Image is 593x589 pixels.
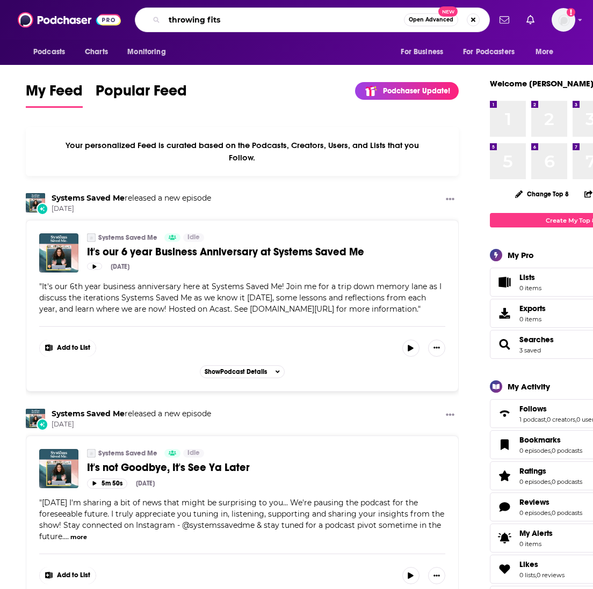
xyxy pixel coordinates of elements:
a: Bookmarks [519,435,582,445]
span: Charts [85,45,108,60]
img: Systems Saved Me [26,409,45,428]
span: Show Podcast Details [205,368,267,376]
div: My Pro [508,250,534,260]
span: Idle [187,448,200,459]
span: Add to List [57,344,90,352]
a: 0 podcasts [552,447,582,454]
div: [DATE] [111,263,129,270]
a: It's not Goodbye, It's See Ya Later [87,461,445,474]
button: Show More Button [40,340,96,357]
img: It's not Goodbye, It's See Ya Later [39,449,78,488]
button: 5m 50s [87,478,127,489]
span: , [575,416,576,423]
span: Monitoring [127,45,165,60]
span: [DATE] [52,420,211,429]
img: Systems Saved Me [26,193,45,212]
img: Systems Saved Me [87,233,96,242]
a: Searches [494,337,515,352]
span: , [551,509,552,517]
a: 3 saved [519,347,541,354]
img: Podchaser - Follow, Share and Rate Podcasts [18,10,121,30]
button: open menu [393,42,457,62]
span: For Podcasters [463,45,515,60]
img: It's our 6 year Business Anniversary at Systems Saved Me [39,233,78,273]
span: , [536,571,537,579]
span: Lists [494,275,515,290]
button: Show More Button [40,567,96,584]
span: New [438,6,458,17]
a: 0 podcasts [552,509,582,517]
button: Show More Button [428,340,445,357]
button: open menu [456,42,530,62]
a: 0 episodes [519,509,551,517]
span: It's our 6 year Business Anniversary at Systems Saved Me [87,245,364,259]
span: Add to List [57,571,90,579]
a: 0 reviews [537,571,565,579]
button: open menu [26,42,79,62]
button: ShowPodcast Details [200,365,285,378]
img: User Profile [552,8,575,32]
a: 0 creators [547,416,575,423]
span: 0 items [519,315,546,323]
span: Follows [519,404,547,414]
a: Searches [519,335,554,344]
div: Your personalized Feed is curated based on the Podcasts, Creators, Users, and Lists that you Follow. [26,127,459,176]
a: Idle [183,233,204,242]
span: ... [64,532,69,541]
span: [DATE] [52,204,211,213]
a: 0 episodes [519,478,551,485]
a: Systems Saved Me [98,233,157,242]
a: My Feed [26,82,83,108]
a: 0 podcasts [552,478,582,485]
a: 0 lists [519,571,536,579]
div: Search podcasts, credits, & more... [135,8,490,32]
span: , [546,416,547,423]
button: open menu [120,42,179,62]
a: Systems Saved Me [52,193,125,203]
a: Charts [78,42,114,62]
div: New Episode [37,203,48,215]
h3: released a new episode [52,409,211,419]
h3: released a new episode [52,193,211,203]
span: " [39,498,444,541]
a: Idle [183,449,204,458]
div: [DATE] [136,480,155,487]
span: It's not Goodbye, It's See Ya Later [87,461,250,474]
a: Show notifications dropdown [495,11,514,29]
span: Ratings [519,466,546,476]
a: Bookmarks [494,437,515,452]
span: Idle [187,232,200,243]
span: Logged in as sophiak [552,8,575,32]
button: Show More Button [442,193,459,207]
a: Reviews [494,499,515,514]
span: Exports [494,306,515,321]
span: It's our 6th year business anniversary here at Systems Saved Me! Join me for a trip down memory l... [39,282,442,314]
a: Likes [494,562,515,577]
span: My Alerts [519,528,553,538]
button: Show More Button [428,567,445,584]
span: , [551,447,552,454]
button: Show More Button [442,409,459,422]
span: My Alerts [494,531,515,546]
a: Ratings [519,466,582,476]
span: For Business [401,45,443,60]
span: Podcasts [33,45,65,60]
div: My Activity [508,381,550,392]
a: 0 episodes [519,447,551,454]
span: Exports [519,304,546,313]
a: Follows [494,406,515,421]
img: Systems Saved Me [87,449,96,458]
span: My Feed [26,82,83,106]
span: , [551,478,552,485]
button: Open AdvancedNew [404,13,458,26]
a: Likes [519,559,565,569]
span: Popular Feed [96,82,187,106]
span: Reviews [519,497,549,507]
